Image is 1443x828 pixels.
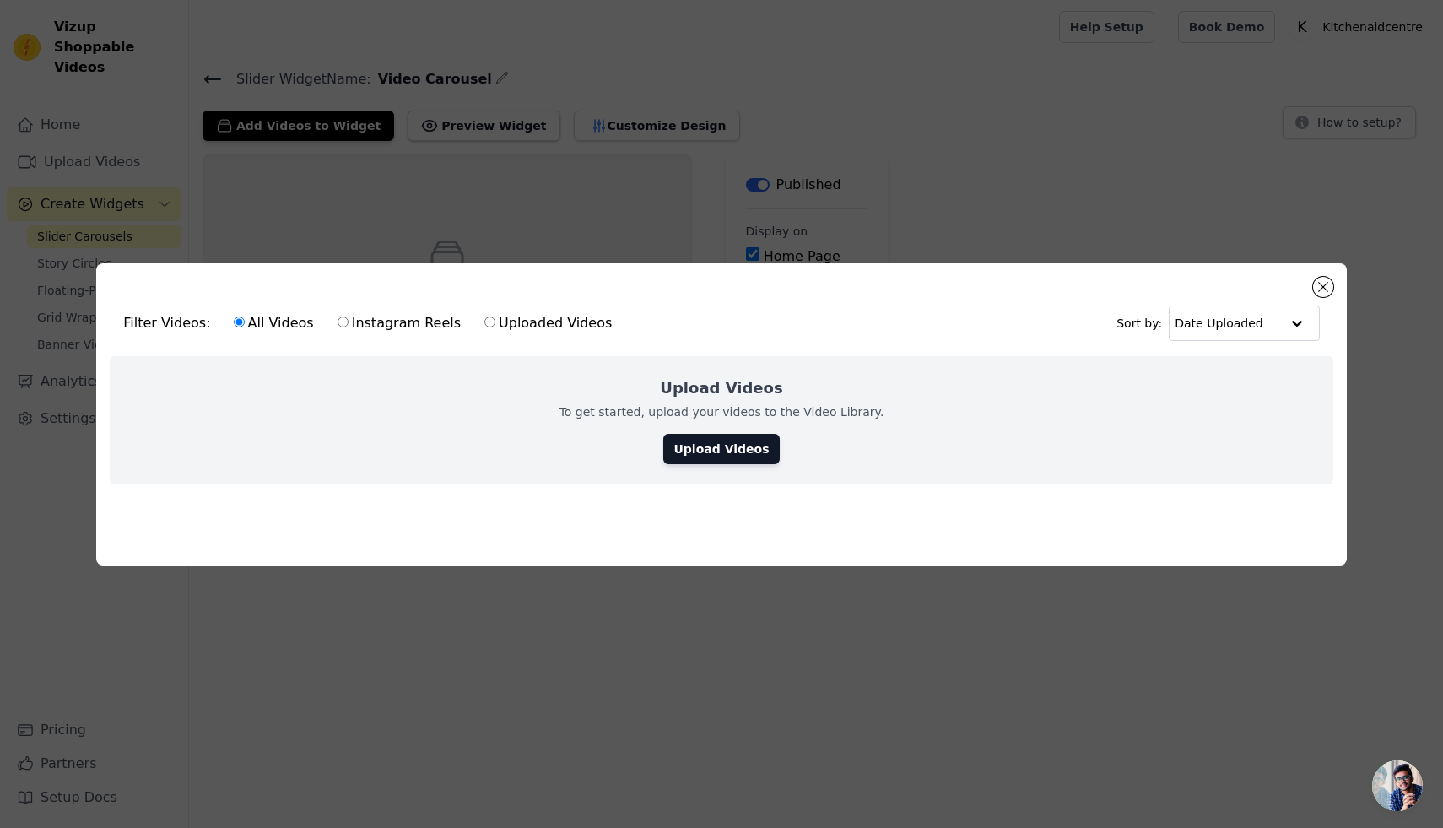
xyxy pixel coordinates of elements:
label: All Videos [233,312,315,334]
label: Instagram Reels [337,312,462,334]
div: Filter Videos: [123,304,621,343]
p: To get started, upload your videos to the Video Library. [559,403,884,420]
h2: Upload Videos [660,376,782,400]
div: Sort by: [1116,306,1320,341]
button: Close modal [1313,277,1333,297]
label: Uploaded Videos [484,312,613,334]
a: Open chat [1372,760,1423,811]
a: Upload Videos [663,434,779,464]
